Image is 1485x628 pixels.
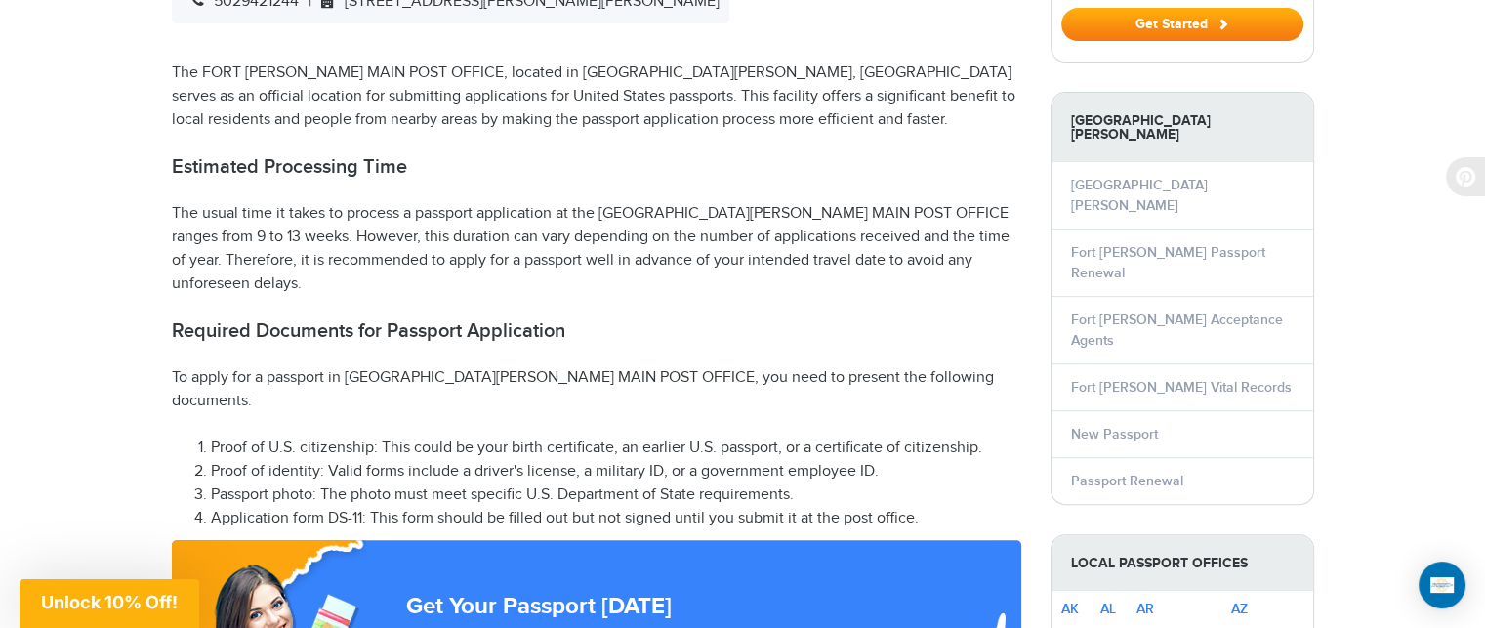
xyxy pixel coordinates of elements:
[406,592,672,620] strong: Get Your Passport [DATE]
[172,155,1021,179] h2: Estimated Processing Time
[1061,601,1079,617] a: AK
[211,460,1021,483] li: Proof of identity: Valid forms include a driver's license, a military ID, or a government employe...
[1100,601,1116,617] a: AL
[172,62,1021,132] p: The FORT [PERSON_NAME] MAIN POST OFFICE, located in [GEOGRAPHIC_DATA][PERSON_NAME], [GEOGRAPHIC_D...
[1071,312,1283,349] a: Fort [PERSON_NAME] Acceptance Agents
[1052,535,1313,591] strong: Local Passport Offices
[172,366,1021,413] p: To apply for a passport in [GEOGRAPHIC_DATA][PERSON_NAME] MAIN POST OFFICE, you need to present t...
[1231,601,1248,617] a: AZ
[1136,601,1154,617] a: AR
[172,319,1021,343] h2: Required Documents for Passport Application
[20,579,199,628] div: Unlock 10% Off!
[1061,8,1303,41] button: Get Started
[211,507,1021,530] li: Application form DS-11: This form should be filled out but not signed until you submit it at the ...
[1071,473,1183,489] a: Passport Renewal
[211,483,1021,507] li: Passport photo: The photo must meet specific U.S. Department of State requirements.
[1052,93,1313,162] strong: [GEOGRAPHIC_DATA][PERSON_NAME]
[1071,426,1158,442] a: New Passport
[1419,562,1465,608] div: Open Intercom Messenger
[1061,16,1303,31] a: Get Started
[1071,177,1208,214] a: [GEOGRAPHIC_DATA][PERSON_NAME]
[1071,244,1265,281] a: Fort [PERSON_NAME] Passport Renewal
[41,592,178,612] span: Unlock 10% Off!
[172,202,1021,296] p: The usual time it takes to process a passport application at the [GEOGRAPHIC_DATA][PERSON_NAME] M...
[1071,379,1292,396] a: Fort [PERSON_NAME] Vital Records
[211,437,1021,460] li: Proof of U.S. citizenship: This could be your birth certificate, an earlier U.S. passport, or a c...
